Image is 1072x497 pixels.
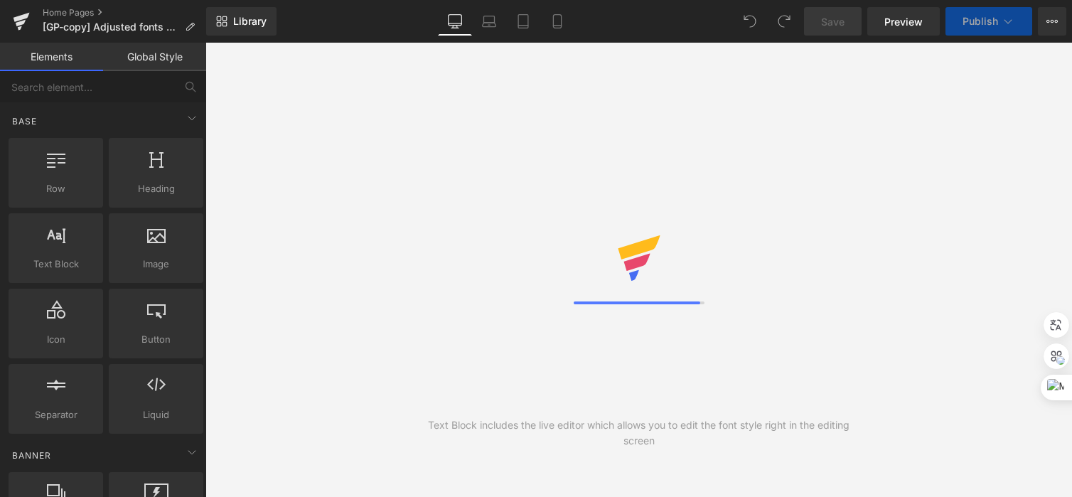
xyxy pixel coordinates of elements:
a: Global Style [103,43,206,71]
a: Home Pages [43,7,206,18]
button: Redo [770,7,798,36]
div: Text Block includes the live editor which allows you to edit the font style right in the editing ... [422,417,856,449]
a: Laptop [472,7,506,36]
a: Tablet [506,7,540,36]
button: Undo [736,7,764,36]
span: Image [113,257,199,272]
span: Preview [884,14,923,29]
a: Desktop [438,7,472,36]
span: Publish [963,16,998,27]
a: New Library [206,7,277,36]
span: Base [11,114,38,128]
a: Mobile [540,7,574,36]
button: Publish [945,7,1032,36]
button: More [1038,7,1066,36]
span: Heading [113,181,199,196]
a: Preview [867,7,940,36]
span: Library [233,15,267,28]
span: Button [113,332,199,347]
span: Liquid [113,407,199,422]
span: Icon [13,332,99,347]
span: Banner [11,449,53,462]
span: [GP-copy] Adjusted fonts homepage [43,21,179,33]
span: Row [13,181,99,196]
span: Text Block [13,257,99,272]
span: Separator [13,407,99,422]
span: Save [821,14,845,29]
